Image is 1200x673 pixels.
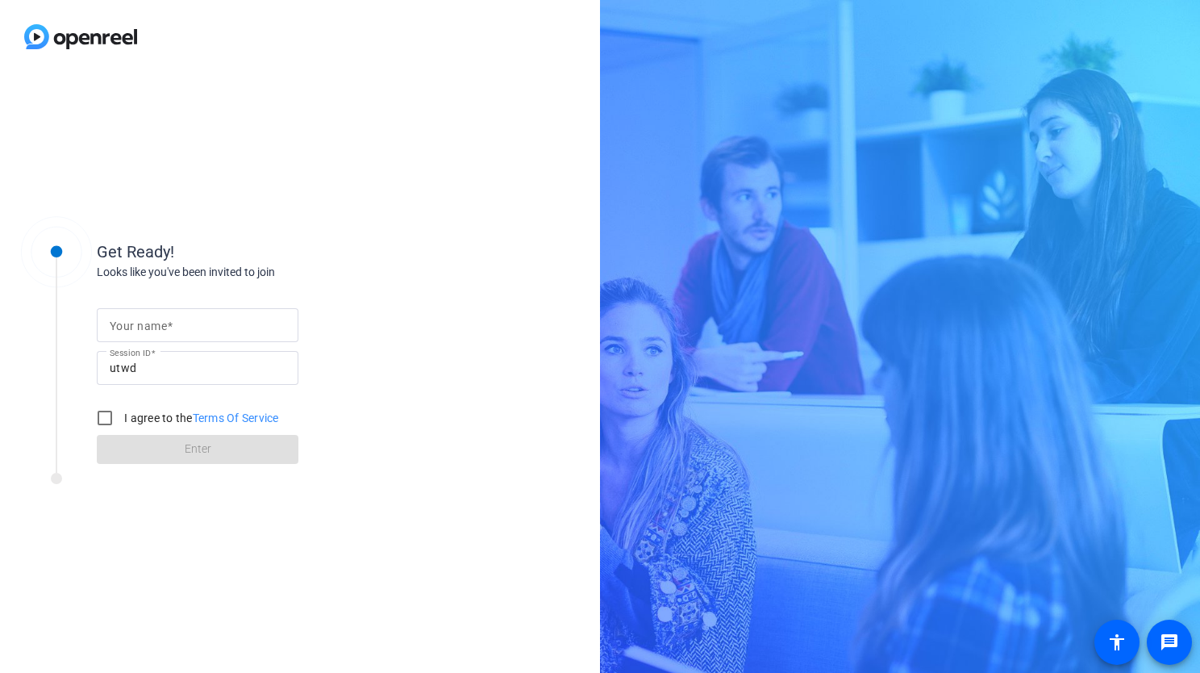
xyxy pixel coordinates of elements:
[110,320,167,332] mat-label: Your name
[193,412,279,424] a: Terms Of Service
[110,348,151,357] mat-label: Session ID
[121,410,279,426] label: I agree to the
[1107,633,1127,652] mat-icon: accessibility
[97,240,419,264] div: Get Ready!
[97,264,419,281] div: Looks like you've been invited to join
[1160,633,1179,652] mat-icon: message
